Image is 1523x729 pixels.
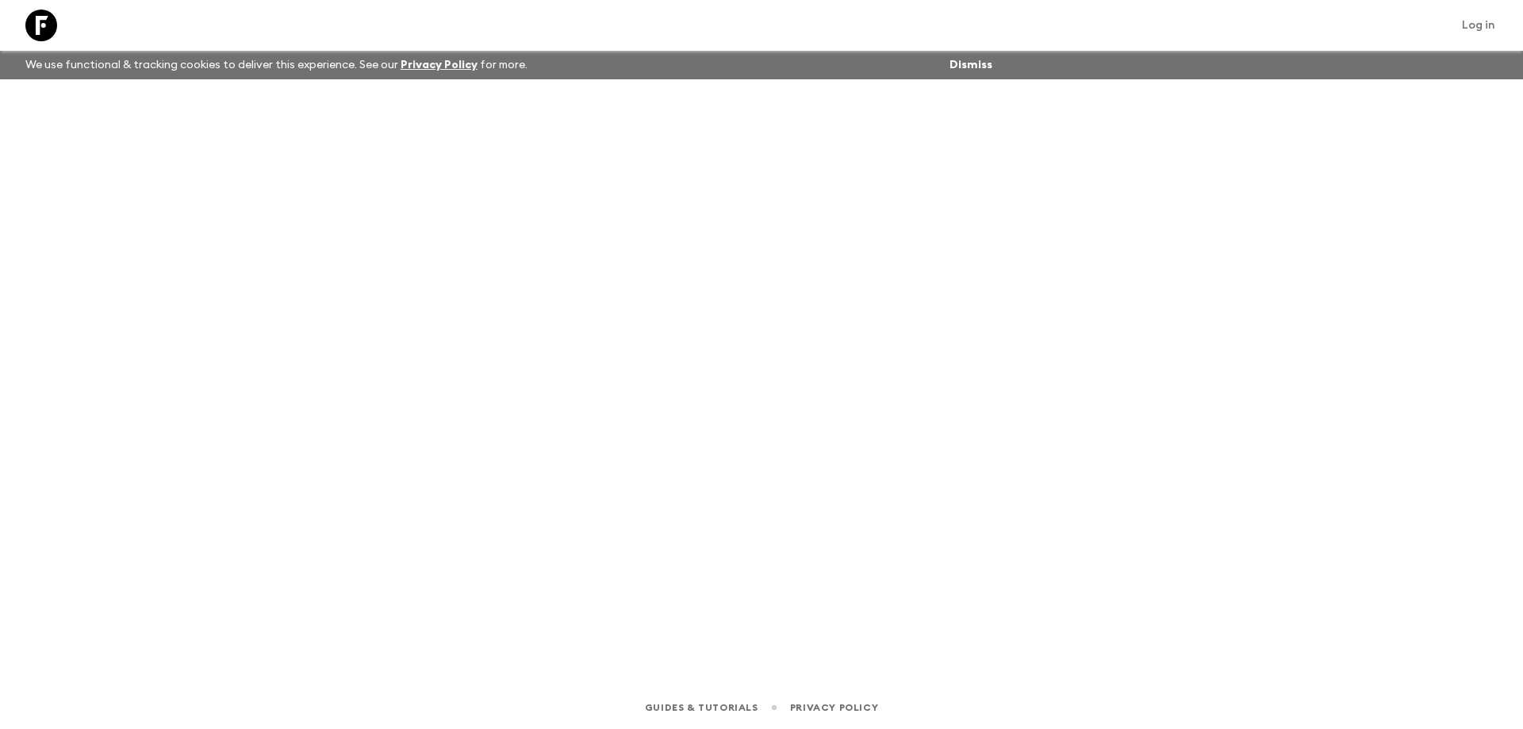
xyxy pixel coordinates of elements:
a: Privacy Policy [401,59,478,71]
p: We use functional & tracking cookies to deliver this experience. See our for more. [19,51,534,79]
a: Guides & Tutorials [645,699,758,716]
a: Privacy Policy [790,699,878,716]
button: Dismiss [946,54,996,76]
a: Log in [1453,14,1504,36]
